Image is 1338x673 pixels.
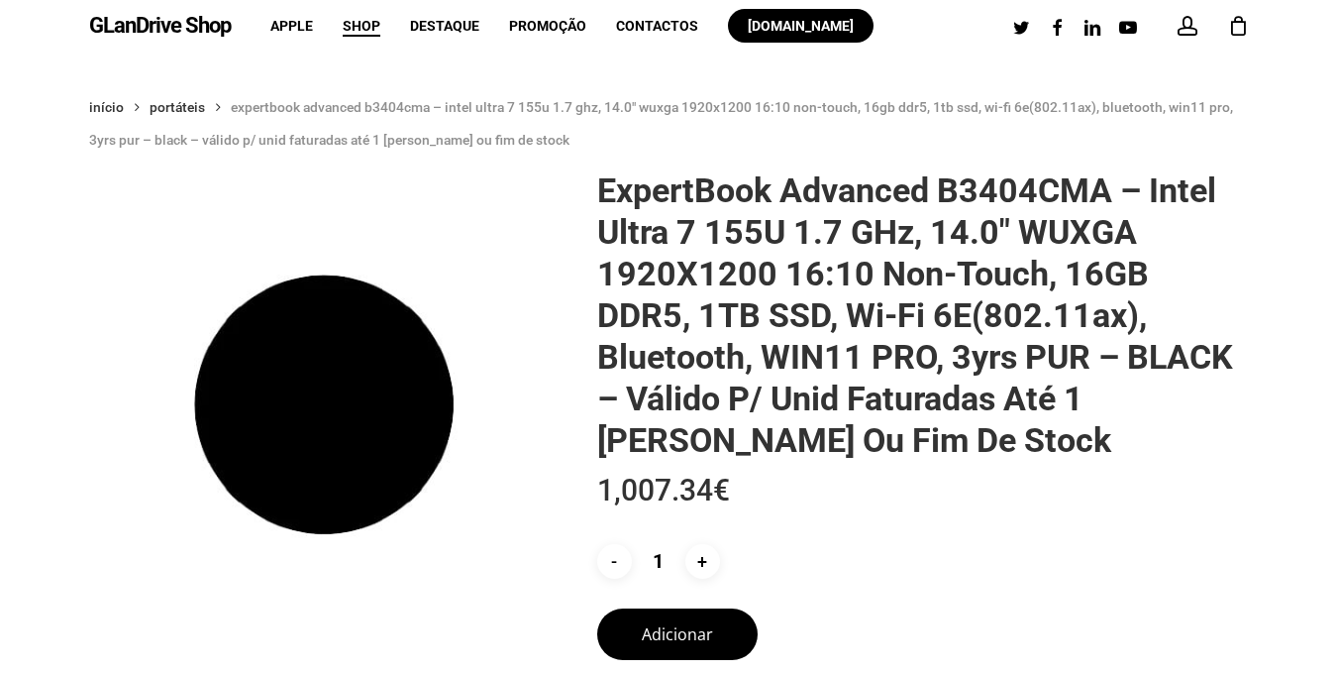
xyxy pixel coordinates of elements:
[89,15,231,37] a: GLanDrive Shop
[616,19,698,33] a: Contactos
[89,99,1233,148] span: ExpertBook Advanced B3404CMA – Intel Ultra 7 155U 1.7 GHz, 14.0″ WUXGA 1920X1200 16:10 Non-touch,...
[343,19,380,33] a: Shop
[410,18,479,34] span: Destaque
[343,18,380,34] span: Shop
[685,544,720,579] input: +
[509,19,586,33] a: Promoção
[616,18,698,34] span: Contactos
[636,544,681,579] input: Product quantity
[270,19,313,33] a: Apple
[748,18,854,34] span: [DOMAIN_NAME]
[89,98,124,116] a: Início
[597,544,632,579] input: -
[410,19,479,33] a: Destaque
[597,473,730,507] bdi: 1,007.34
[713,473,730,507] span: €
[597,609,758,660] button: Adicionar
[509,18,586,34] span: Promoção
[597,169,1249,461] h1: ExpertBook Advanced B3404CMA – Intel Ultra 7 155U 1.7 GHz, 14.0″ WUXGA 1920X1200 16:10 Non-touch,...
[150,98,205,116] a: Portáteis
[728,19,874,33] a: [DOMAIN_NAME]
[270,18,313,34] span: Apple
